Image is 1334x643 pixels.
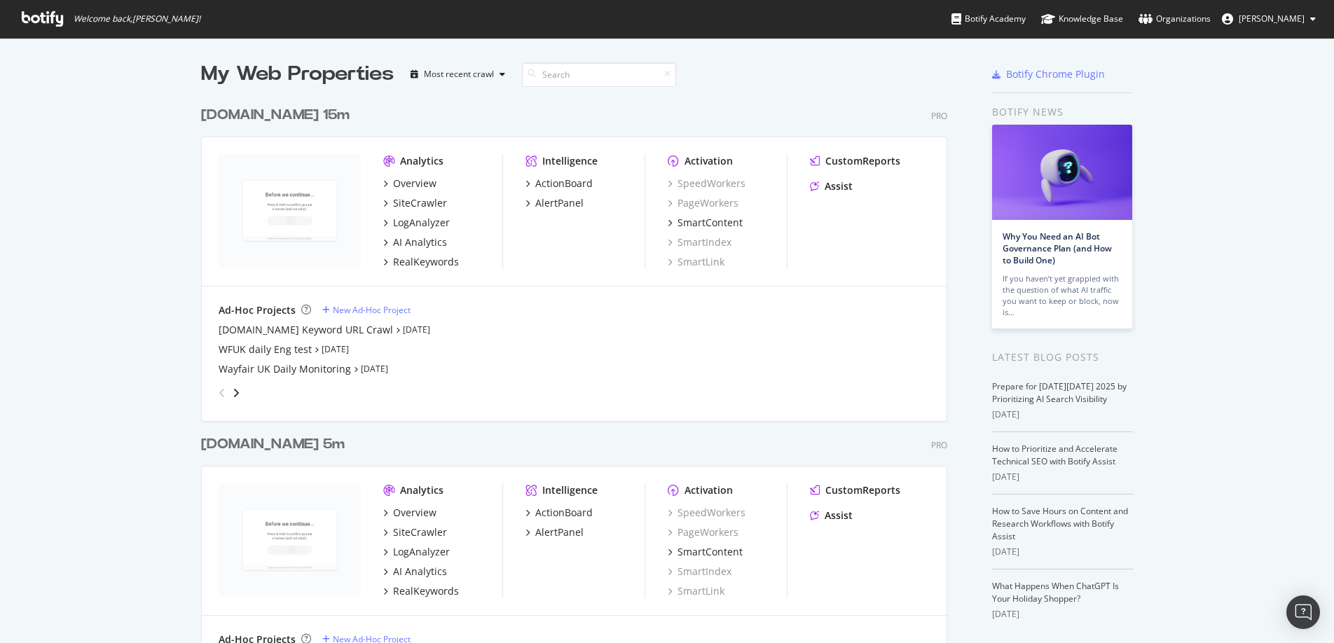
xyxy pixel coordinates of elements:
span: Welcome back, [PERSON_NAME] ! [74,13,200,25]
a: [DATE] [361,363,388,375]
div: Botify Academy [951,12,1026,26]
a: AlertPanel [525,196,584,210]
a: Botify Chrome Plugin [992,67,1105,81]
a: What Happens When ChatGPT Is Your Holiday Shopper? [992,580,1119,604]
a: Why You Need an AI Bot Governance Plan (and How to Build One) [1003,230,1112,266]
div: Intelligence [542,483,598,497]
a: AlertPanel [525,525,584,539]
div: [DATE] [992,408,1133,421]
img: Why You Need an AI Bot Governance Plan (and How to Build One) [992,125,1132,220]
div: SmartContent [678,545,743,559]
a: SmartIndex [668,565,731,579]
a: SmartContent [668,216,743,230]
div: Activation [685,154,733,168]
a: SmartLink [668,584,724,598]
input: Search [522,62,676,87]
a: Overview [383,177,436,191]
img: www.wayfair.co.uk [219,154,361,268]
div: Most recent crawl [424,70,494,78]
a: RealKeywords [383,255,459,269]
div: Assist [825,509,853,523]
a: Assist [810,509,853,523]
div: My Web Properties [201,60,394,88]
div: Organizations [1139,12,1211,26]
button: Most recent crawl [405,63,511,85]
a: WFUK daily Eng test [219,343,312,357]
a: [DATE] [322,343,349,355]
div: New Ad-Hoc Project [333,304,411,316]
div: LogAnalyzer [393,216,450,230]
div: Latest Blog Posts [992,350,1133,365]
div: Open Intercom Messenger [1286,595,1320,629]
a: RealKeywords [383,584,459,598]
div: Assist [825,179,853,193]
a: Prepare for [DATE][DATE] 2025 by Prioritizing AI Search Visibility [992,380,1127,405]
a: SmartContent [668,545,743,559]
a: SiteCrawler [383,196,447,210]
a: How to Prioritize and Accelerate Technical SEO with Botify Assist [992,443,1118,467]
a: PageWorkers [668,196,738,210]
div: Analytics [400,154,443,168]
div: SmartContent [678,216,743,230]
a: SpeedWorkers [668,506,745,520]
a: [DATE] [403,324,430,336]
div: PageWorkers [668,525,738,539]
a: LogAnalyzer [383,545,450,559]
img: www.birchlane.com [219,483,361,597]
div: Overview [393,506,436,520]
a: AI Analytics [383,565,447,579]
a: LogAnalyzer [383,216,450,230]
a: How to Save Hours on Content and Research Workflows with Botify Assist [992,505,1128,542]
a: Overview [383,506,436,520]
div: angle-right [231,386,241,400]
a: SmartLink [668,255,724,269]
a: CustomReports [810,483,900,497]
div: Botify news [992,104,1133,120]
div: SiteCrawler [393,525,447,539]
a: Wayfair UK Daily Monitoring [219,362,351,376]
div: RealKeywords [393,255,459,269]
div: ActionBoard [535,177,593,191]
div: Pro [931,439,947,451]
div: angle-left [213,382,231,404]
div: [DOMAIN_NAME] 15m [201,105,350,125]
div: Knowledge Base [1041,12,1123,26]
div: AlertPanel [535,196,584,210]
a: SpeedWorkers [668,177,745,191]
a: Assist [810,179,853,193]
div: Activation [685,483,733,497]
div: Analytics [400,483,443,497]
a: [DOMAIN_NAME] 15m [201,105,355,125]
div: ActionBoard [535,506,593,520]
div: Intelligence [542,154,598,168]
a: SmartIndex [668,235,731,249]
button: [PERSON_NAME] [1211,8,1327,30]
a: AI Analytics [383,235,447,249]
div: If you haven’t yet grappled with the question of what AI traffic you want to keep or block, now is… [1003,273,1122,318]
div: AI Analytics [393,565,447,579]
div: Overview [393,177,436,191]
div: [DATE] [992,546,1133,558]
div: SiteCrawler [393,196,447,210]
div: AI Analytics [393,235,447,249]
span: Stefan Pioso [1239,13,1305,25]
a: ActionBoard [525,506,593,520]
a: New Ad-Hoc Project [322,304,411,316]
div: RealKeywords [393,584,459,598]
div: Ad-Hoc Projects [219,303,296,317]
div: Botify Chrome Plugin [1006,67,1105,81]
div: CustomReports [825,483,900,497]
a: SiteCrawler [383,525,447,539]
div: LogAnalyzer [393,545,450,559]
a: [DOMAIN_NAME] Keyword URL Crawl [219,323,393,337]
div: [DATE] [992,471,1133,483]
a: [DOMAIN_NAME] 5m [201,434,350,455]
